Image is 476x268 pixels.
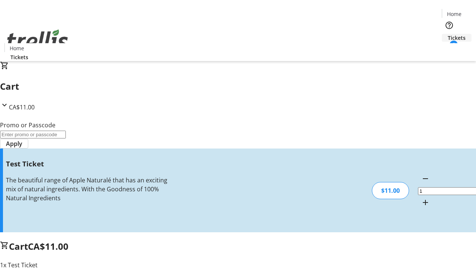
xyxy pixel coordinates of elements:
span: Tickets [10,53,28,61]
a: Tickets [442,34,472,42]
span: CA$11.00 [28,240,68,252]
a: Home [5,44,29,52]
span: Home [10,44,24,52]
div: $11.00 [372,182,409,199]
img: Orient E2E Organization HbR5I4aET0's Logo [4,21,71,58]
div: The beautiful range of Apple Naturalé that has an exciting mix of natural ingredients. With the G... [6,176,168,202]
span: CA$11.00 [9,103,35,111]
span: Apply [6,139,22,148]
h3: Test Ticket [6,159,168,169]
a: Tickets [4,53,34,61]
button: Cart [442,42,457,57]
button: Help [442,18,457,33]
button: Increment by one [418,195,433,210]
a: Home [442,10,466,18]
button: Decrement by one [418,171,433,186]
span: Home [447,10,461,18]
span: Tickets [448,34,466,42]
